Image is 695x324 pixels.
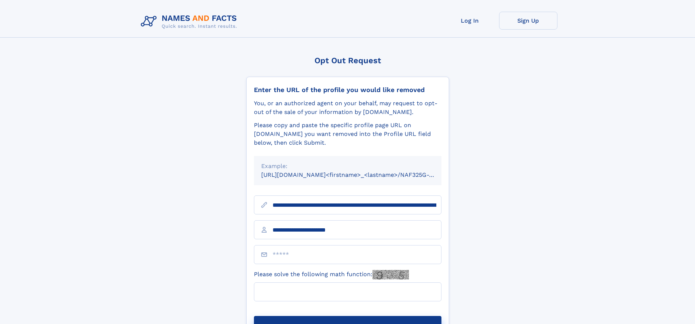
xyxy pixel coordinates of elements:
[254,121,441,147] div: Please copy and paste the specific profile page URL on [DOMAIN_NAME] you want removed into the Pr...
[254,270,409,279] label: Please solve the following math function:
[261,162,434,171] div: Example:
[254,86,441,94] div: Enter the URL of the profile you would like removed
[254,99,441,117] div: You, or an authorized agent on your behalf, may request to opt-out of the sale of your informatio...
[499,12,557,30] a: Sign Up
[246,56,449,65] div: Opt Out Request
[261,171,455,178] small: [URL][DOMAIN_NAME]<firstname>_<lastname>/NAF325G-xxxxxxxx
[138,12,243,31] img: Logo Names and Facts
[441,12,499,30] a: Log In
